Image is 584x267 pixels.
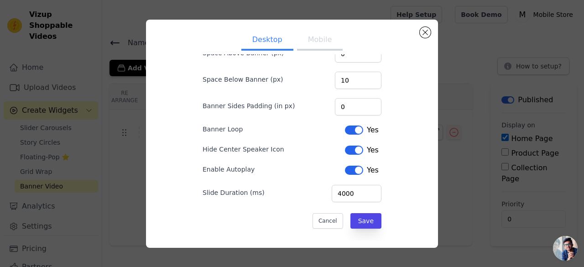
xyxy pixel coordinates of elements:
span: Yes [367,145,379,156]
label: Slide Duration (ms) [203,188,265,197]
button: Close modal [420,27,431,38]
span: Yes [367,165,379,176]
label: Hide Center Speaker Icon [203,145,284,154]
label: Banner Sides Padding (in px) [203,101,295,110]
label: Banner Loop [203,125,243,134]
button: Desktop [241,31,293,51]
span: Yes [367,125,379,136]
button: Mobile [297,31,343,51]
a: Open chat [553,236,578,261]
label: Enable Autoplay [203,165,255,174]
button: Save [350,213,381,229]
button: Cancel [313,213,343,229]
label: Space Below Banner (px) [203,75,283,84]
